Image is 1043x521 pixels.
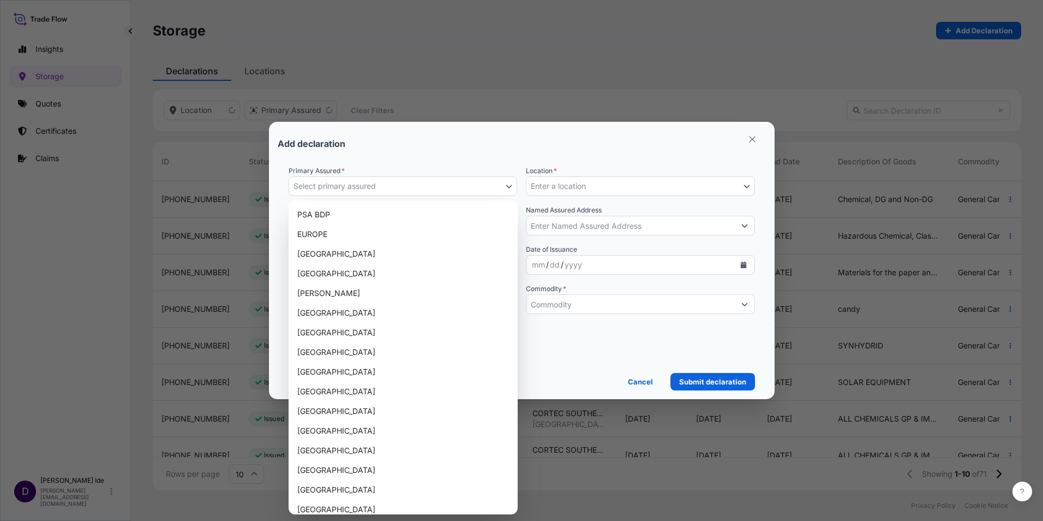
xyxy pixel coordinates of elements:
[735,256,752,274] button: Calendar
[526,283,566,294] label: Commodity
[293,421,513,441] div: [GEOGRAPHIC_DATA]
[278,139,345,148] p: Add declaration
[526,205,602,216] label: Named Assured Address
[526,294,735,314] input: Commodity
[546,258,549,271] div: /
[564,258,583,271] div: year,
[531,258,546,271] div: month,
[526,244,577,255] span: Date of Issuance
[293,244,513,264] div: [GEOGRAPHIC_DATA]
[293,205,513,224] div: PSA BDP
[293,264,513,283] div: [GEOGRAPHIC_DATA]
[289,165,345,176] span: Primary Assured
[293,362,513,382] div: [GEOGRAPHIC_DATA]
[561,258,564,271] div: /
[293,283,513,303] div: [PERSON_NAME]
[293,303,513,323] div: [GEOGRAPHIC_DATA]
[293,441,513,460] div: [GEOGRAPHIC_DATA]
[628,376,653,387] p: Cancel
[293,382,513,401] div: [GEOGRAPHIC_DATA]
[526,216,735,235] input: Enter Named Assured Address
[526,165,557,176] span: Location
[549,258,561,271] div: day,
[293,500,513,519] div: [GEOGRAPHIC_DATA]
[293,460,513,480] div: [GEOGRAPHIC_DATA]
[526,176,755,196] button: Select Location
[293,181,376,192] span: Select primary assured
[293,224,513,244] div: EUROPE
[293,480,513,500] div: [GEOGRAPHIC_DATA]
[293,401,513,421] div: [GEOGRAPHIC_DATA]
[293,323,513,342] div: [GEOGRAPHIC_DATA]
[735,294,754,314] button: Show suggestions
[293,342,513,362] div: [GEOGRAPHIC_DATA]
[735,216,754,235] button: Show suggestions
[531,181,586,192] span: Enter a location
[679,376,746,387] p: Submit declaration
